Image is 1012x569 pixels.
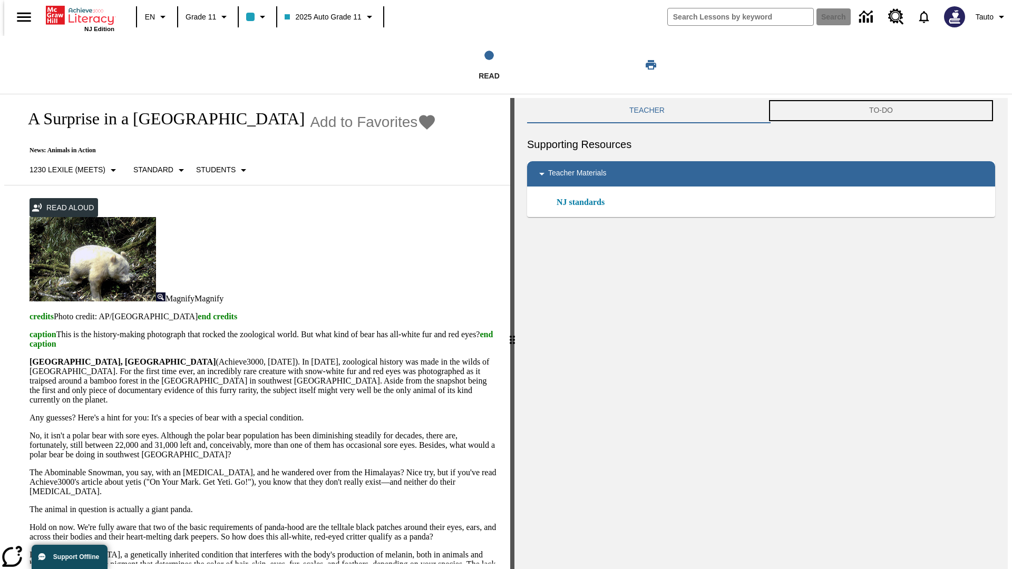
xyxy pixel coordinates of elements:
div: Teacher Materials [527,161,995,187]
p: News: Animals in Action [17,146,436,154]
button: Scaffolds, Standard [129,161,192,180]
button: Grade: Grade 11, Select a grade [181,7,235,26]
span: Read [479,72,500,80]
button: TO-DO [767,98,995,123]
span: EN [145,12,155,23]
div: Press Enter or Spacebar and then press right and left arrow keys to move the slider [510,98,514,569]
button: Select a new avatar [938,3,971,31]
a: Notifications [910,3,938,31]
button: Read Aloud [30,198,98,218]
button: Select Student [192,161,254,180]
span: Magnify [166,294,194,303]
button: Open side menu [8,2,40,33]
p: Students [196,164,236,175]
span: end credits [198,312,237,321]
a: NJ standards [557,196,611,209]
p: 1230 Lexile (Meets) [30,164,105,175]
button: Print [634,55,668,74]
span: 2025 Auto Grade 11 [285,12,361,23]
span: Tauto [976,12,994,23]
img: Magnify [156,292,166,301]
strong: [GEOGRAPHIC_DATA], [GEOGRAPHIC_DATA] [30,357,216,366]
button: Teacher [527,98,767,123]
div: activity [514,98,1008,569]
button: Language: EN, Select a language [140,7,174,26]
p: Standard [133,164,173,175]
a: Data Center [853,3,882,32]
span: NJ Edition [84,26,114,32]
div: Home [46,4,114,32]
img: albino pandas in China are sometimes mistaken for polar bears [30,217,156,301]
p: The Abominable Snowman, you say, with an [MEDICAL_DATA], and he wandered over from the Himalayas?... [30,468,498,496]
p: Hold on now. We're fully aware that two of the basic requirements of panda-hood are the telltale ... [30,523,498,542]
span: caption [30,330,56,339]
h6: Supporting Resources [527,136,995,153]
a: Resource Center, Will open in new tab [882,3,910,31]
button: Class color is light blue. Change class color [242,7,273,26]
span: end caption [30,330,493,348]
p: (Achieve3000, [DATE]). In [DATE], zoological history was made in the wilds of [GEOGRAPHIC_DATA]. ... [30,357,498,405]
button: Profile/Settings [971,7,1012,26]
button: Add to Favorites - A Surprise in a Bamboo Forest [310,113,436,131]
p: Any guesses? Here's a hint for you: It's a species of bear with a special condition. [30,413,498,423]
div: reading [4,98,510,564]
img: Avatar [944,6,965,27]
p: This is the history-making photograph that rocked the zoological world. But what kind of bear has... [30,330,498,349]
button: Read step 1 of 1 [353,36,626,94]
button: Select Lexile, 1230 Lexile (Meets) [25,161,124,180]
span: Grade 11 [186,12,216,23]
span: Magnify [194,294,223,303]
p: No, it isn't a polar bear with sore eyes. Although the polar bear population has been diminishing... [30,431,498,459]
p: Photo credit: AP/[GEOGRAPHIC_DATA] [30,312,498,321]
p: The animal in question is actually a giant panda. [30,505,498,514]
p: Teacher Materials [548,168,607,180]
button: Class: 2025 Auto Grade 11, Select your class [280,7,379,26]
span: Support Offline [53,553,99,561]
button: Support Offline [32,545,108,569]
div: Instructional Panel Tabs [527,98,995,123]
span: Add to Favorites [310,114,417,131]
input: search field [668,8,813,25]
h1: A Surprise in a [GEOGRAPHIC_DATA] [17,109,305,129]
span: credits [30,312,54,321]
